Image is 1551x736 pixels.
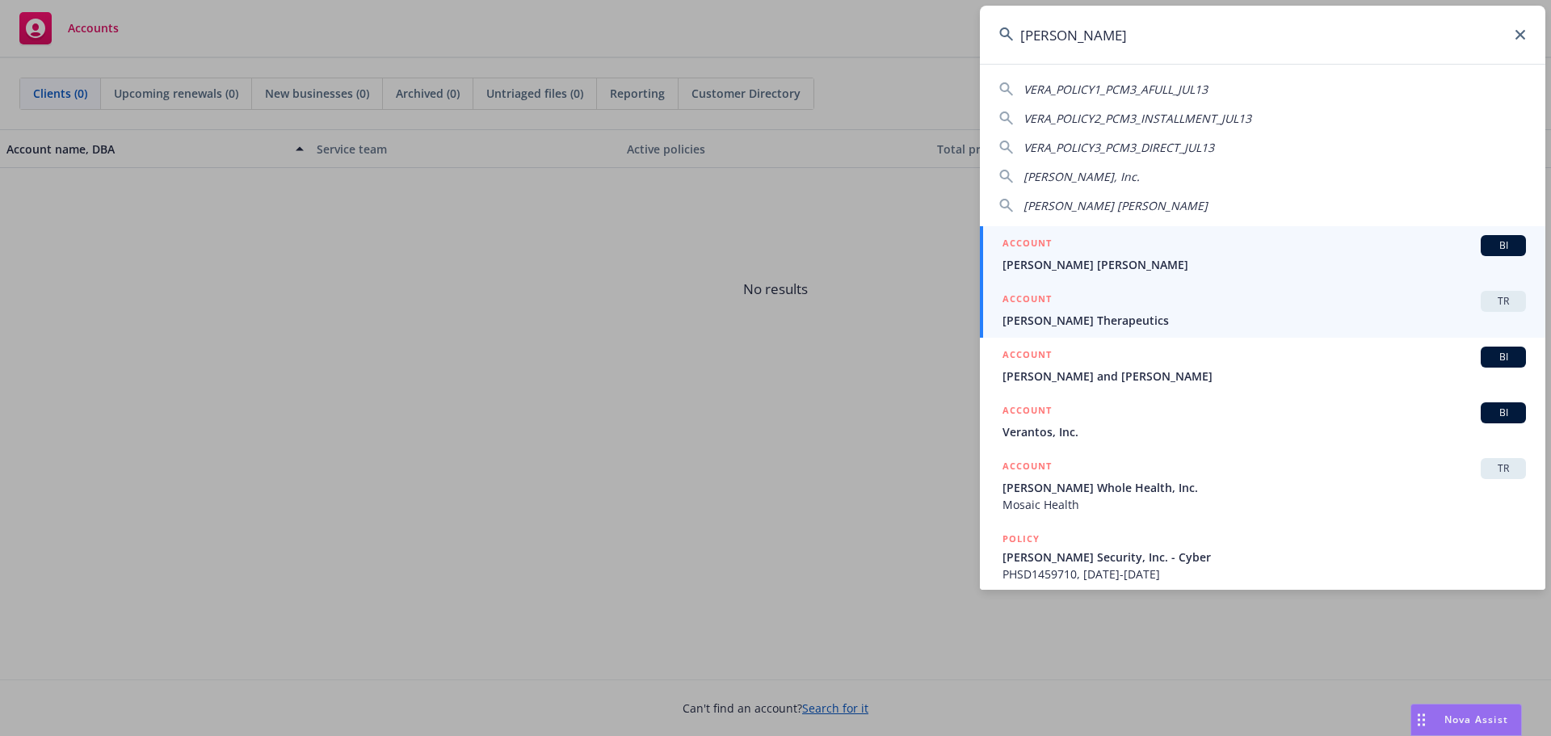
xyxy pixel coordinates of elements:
[1002,256,1526,273] span: [PERSON_NAME] [PERSON_NAME]
[1002,479,1526,496] span: [PERSON_NAME] Whole Health, Inc.
[1002,312,1526,329] span: [PERSON_NAME] Therapeutics
[1487,294,1519,309] span: TR
[980,338,1545,393] a: ACCOUNTBI[PERSON_NAME] and [PERSON_NAME]
[1487,461,1519,476] span: TR
[980,226,1545,282] a: ACCOUNTBI[PERSON_NAME] [PERSON_NAME]
[980,393,1545,449] a: ACCOUNTBIVerantos, Inc.
[1023,111,1251,126] span: VERA_POLICY2_PCM3_INSTALLMENT_JUL13
[980,6,1545,64] input: Search...
[1411,704,1431,735] div: Drag to move
[980,282,1545,338] a: ACCOUNTTR[PERSON_NAME] Therapeutics
[1002,347,1052,366] h5: ACCOUNT
[1487,238,1519,253] span: BI
[980,522,1545,591] a: POLICY[PERSON_NAME] Security, Inc. - CyberPHSD1459710, [DATE]-[DATE]
[1002,531,1040,547] h5: POLICY
[1410,704,1522,736] button: Nova Assist
[1002,549,1526,566] span: [PERSON_NAME] Security, Inc. - Cyber
[1002,423,1526,440] span: Verantos, Inc.
[1444,713,1508,726] span: Nova Assist
[1023,198,1208,213] span: [PERSON_NAME] [PERSON_NAME]
[1023,140,1214,155] span: VERA_POLICY3_PCM3_DIRECT_JUL13
[980,449,1545,522] a: ACCOUNTTR[PERSON_NAME] Whole Health, Inc.Mosaic Health
[1487,350,1519,364] span: BI
[1002,496,1526,513] span: Mosaic Health
[1002,402,1052,422] h5: ACCOUNT
[1002,368,1526,385] span: [PERSON_NAME] and [PERSON_NAME]
[1002,458,1052,477] h5: ACCOUNT
[1023,82,1208,97] span: VERA_POLICY1_PCM3_AFULL_JUL13
[1023,169,1140,184] span: [PERSON_NAME], Inc.
[1002,235,1052,254] h5: ACCOUNT
[1002,291,1052,310] h5: ACCOUNT
[1002,566,1526,582] span: PHSD1459710, [DATE]-[DATE]
[1487,406,1519,420] span: BI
